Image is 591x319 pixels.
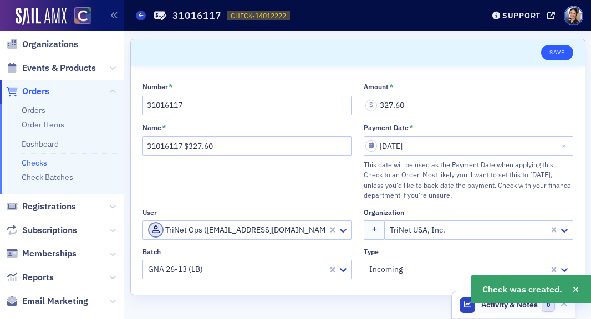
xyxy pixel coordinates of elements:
span: Registrations [22,200,76,213]
span: 0 [542,298,556,312]
abbr: This field is required [169,82,173,92]
span: Email Marketing [22,295,88,307]
div: Organization [364,208,404,217]
a: Order Items [22,120,64,130]
a: Dashboard [22,139,59,149]
a: Memberships [6,248,77,260]
a: Orders [22,105,45,115]
span: Check was created. [482,283,562,296]
span: Orders [22,85,49,97]
a: Check Batches [22,172,73,182]
div: Batch [142,248,161,256]
h1: 31016117 [172,9,221,22]
button: Close [558,136,573,156]
span: Activity & Notes [481,299,538,311]
a: Subscriptions [6,224,77,236]
div: Type [364,248,379,256]
div: User [142,208,157,217]
a: Reports [6,271,54,284]
span: CHECK-14012222 [231,11,286,20]
span: Profile [564,6,583,25]
div: Number [142,83,168,91]
button: Save [541,45,573,60]
a: Checks [22,158,47,168]
a: Email Marketing [6,295,88,307]
div: Payment Date [364,124,409,132]
img: SailAMX [74,7,91,24]
input: 0.00 [364,96,573,115]
div: Amount [364,83,389,91]
abbr: This field is required [409,123,414,133]
a: Events & Products [6,62,96,74]
a: View Homepage [67,7,91,26]
div: Support [502,11,541,20]
input: MM/DD/YYYY [364,136,573,156]
a: Organizations [6,38,78,50]
div: This date will be used as the Payment Date when applying this Check to an Order. Most likely you'... [364,159,573,200]
div: TriNet Ops ([EMAIL_ADDRESS][DOMAIN_NAME]) [148,222,325,238]
span: Memberships [22,248,77,260]
a: Registrations [6,200,76,213]
abbr: This field is required [162,123,166,133]
span: Events & Products [22,62,96,74]
a: Orders [6,85,49,97]
span: Organizations [22,38,78,50]
img: SailAMX [16,8,67,25]
span: Subscriptions [22,224,77,236]
div: Name [142,124,161,132]
abbr: This field is required [389,82,394,92]
span: Reports [22,271,54,284]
